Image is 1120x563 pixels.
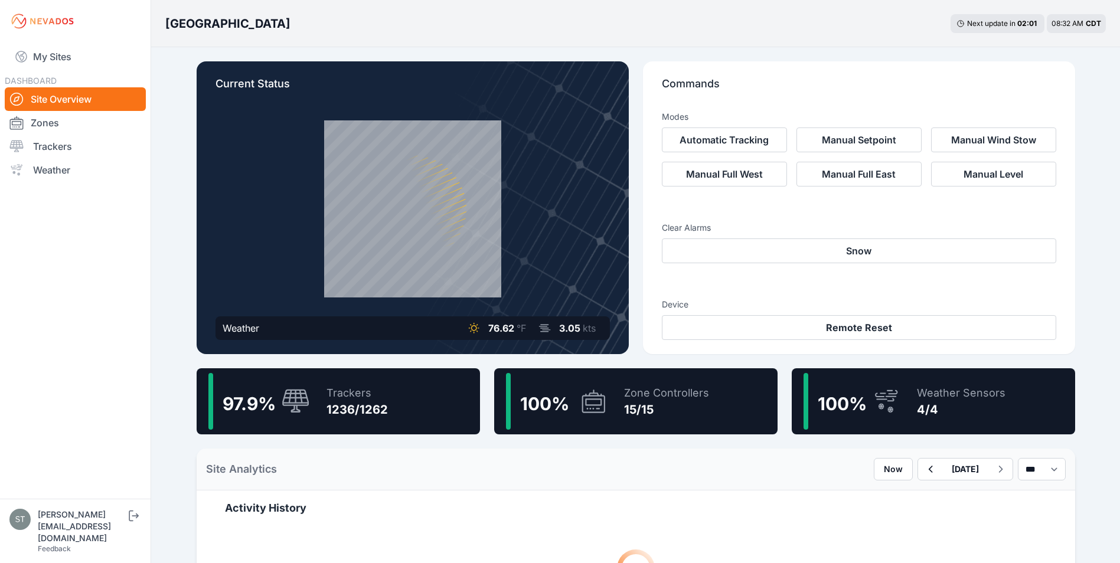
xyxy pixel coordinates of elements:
[9,509,31,530] img: steve@nevados.solar
[662,111,688,123] h3: Modes
[38,509,126,544] div: [PERSON_NAME][EMAIL_ADDRESS][DOMAIN_NAME]
[931,162,1056,186] button: Manual Level
[9,12,76,31] img: Nevados
[818,393,867,414] span: 100 %
[662,162,787,186] button: Manual Full West
[326,401,388,418] div: 1236/1262
[5,76,57,86] span: DASHBOARD
[662,238,1056,263] button: Snow
[165,15,290,32] h3: [GEOGRAPHIC_DATA]
[165,8,290,39] nav: Breadcrumb
[517,322,526,334] span: °F
[5,111,146,135] a: Zones
[1017,19,1039,28] div: 02 : 01
[223,321,259,335] div: Weather
[1086,19,1101,28] span: CDT
[5,158,146,182] a: Weather
[662,315,1056,340] button: Remote Reset
[796,162,922,186] button: Manual Full East
[488,322,514,334] span: 76.62
[917,385,1005,401] div: Weather Sensors
[792,368,1075,434] a: 100%Weather Sensors4/4
[38,544,71,553] a: Feedback
[583,322,596,334] span: kts
[5,87,146,111] a: Site Overview
[874,458,913,480] button: Now
[494,368,778,434] a: 100%Zone Controllers15/15
[662,299,1056,310] h3: Device
[223,393,276,414] span: 97.9 %
[326,385,388,401] div: Trackers
[917,401,1005,418] div: 4/4
[5,42,146,71] a: My Sites
[206,461,277,477] h2: Site Analytics
[225,500,1047,516] h2: Activity History
[197,368,480,434] a: 97.9%Trackers1236/1262
[215,76,610,102] p: Current Status
[520,393,569,414] span: 100 %
[796,127,922,152] button: Manual Setpoint
[662,127,787,152] button: Automatic Tracking
[624,401,709,418] div: 15/15
[662,76,1056,102] p: Commands
[559,322,580,334] span: 3.05
[5,135,146,158] a: Trackers
[624,385,709,401] div: Zone Controllers
[942,459,988,480] button: [DATE]
[1052,19,1083,28] span: 08:32 AM
[931,127,1056,152] button: Manual Wind Stow
[662,222,1056,234] h3: Clear Alarms
[967,19,1015,28] span: Next update in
